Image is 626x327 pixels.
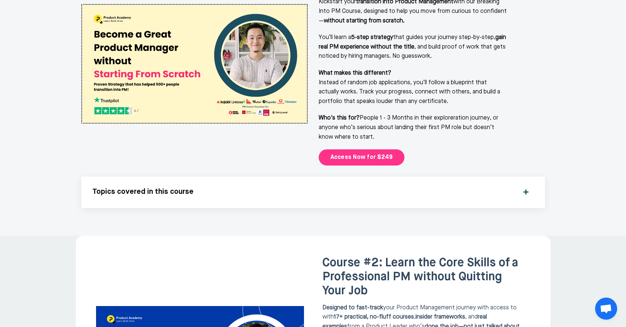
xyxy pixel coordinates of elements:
[322,305,383,311] strong: Designed to fast-track
[319,115,360,121] strong: Who's this for?
[319,33,508,61] p: You’ll learn a that guides your journey step-by-step, , and build proof of work that gets noticed...
[319,114,508,142] p: People 1 - 3 Months in their exploreration journey, or anyone who’s serious about landing their f...
[595,298,617,320] div: Open chat
[319,149,405,166] a: Access Now for $249
[351,35,393,40] strong: 5-step strategy
[322,257,518,297] span: Course #2: Learn the Core Skills of a Professional PM without Quitting Your Job
[324,18,404,24] strong: without starting from scratch.
[319,70,391,76] strong: What makes this different?
[334,314,414,320] strong: 17+ practical, no-fluff courses
[319,35,506,50] strong: gain real PM experience without the title
[92,188,514,196] h5: Topics covered in this course
[415,314,465,320] strong: insider frameworks
[319,69,508,106] p: Instead of random job applications, you’ll follow a blueprint that actually works. Track your pro...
